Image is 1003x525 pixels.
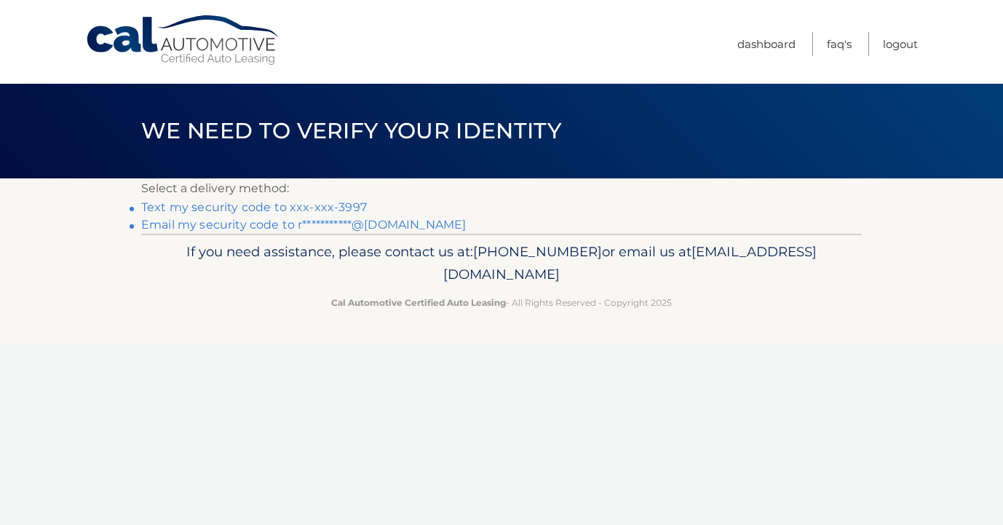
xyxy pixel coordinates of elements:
[141,200,367,214] a: Text my security code to xxx-xxx-3997
[473,243,602,260] span: [PHONE_NUMBER]
[85,15,282,66] a: Cal Automotive
[151,240,852,287] p: If you need assistance, please contact us at: or email us at
[737,32,796,56] a: Dashboard
[827,32,852,56] a: FAQ's
[883,32,918,56] a: Logout
[141,117,561,144] span: We need to verify your identity
[141,178,862,199] p: Select a delivery method:
[331,297,506,308] strong: Cal Automotive Certified Auto Leasing
[151,295,852,310] p: - All Rights Reserved - Copyright 2025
